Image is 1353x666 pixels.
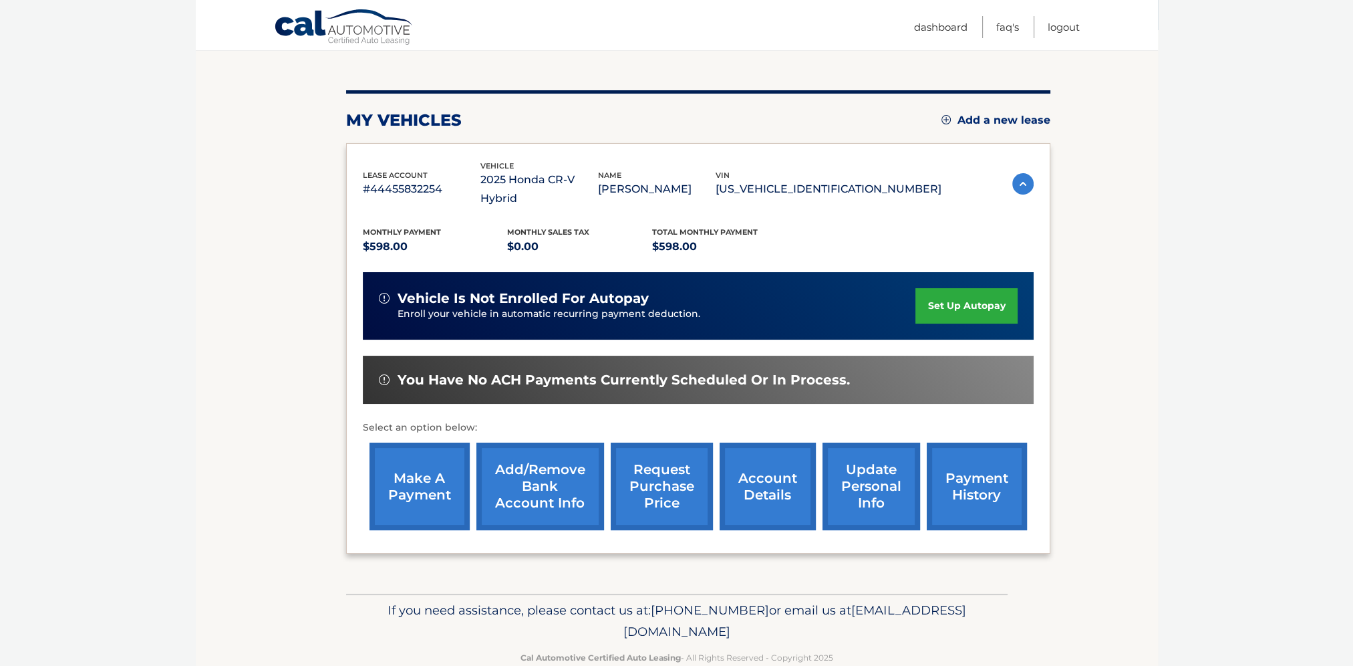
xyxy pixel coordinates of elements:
[598,180,716,199] p: [PERSON_NAME]
[363,171,428,180] span: lease account
[355,600,999,643] p: If you need assistance, please contact us at: or email us at
[476,443,604,530] a: Add/Remove bank account info
[652,227,758,237] span: Total Monthly Payment
[941,115,951,124] img: add.svg
[363,237,508,256] p: $598.00
[363,420,1034,436] p: Select an option below:
[915,288,1017,324] a: set up autopay
[480,161,514,171] span: vehicle
[611,443,713,530] a: request purchase price
[822,443,920,530] a: update personal info
[914,16,967,38] a: Dashboard
[651,602,769,618] span: [PHONE_NUMBER]
[363,180,480,199] p: #44455832254
[398,290,649,307] span: vehicle is not enrolled for autopay
[716,180,941,199] p: [US_VEHICLE_IDENTIFICATION_NUMBER]
[623,602,966,639] span: [EMAIL_ADDRESS][DOMAIN_NAME]
[1012,173,1034,195] img: accordion-active.svg
[507,237,652,256] p: $0.00
[520,653,681,663] strong: Cal Automotive Certified Auto Leasing
[720,443,816,530] a: account details
[369,443,470,530] a: make a payment
[274,9,414,47] a: Cal Automotive
[996,16,1019,38] a: FAQ's
[379,293,390,304] img: alert-white.svg
[941,114,1050,127] a: Add a new lease
[652,237,797,256] p: $598.00
[598,171,621,180] span: name
[355,651,999,665] p: - All Rights Reserved - Copyright 2025
[346,110,462,130] h2: my vehicles
[480,171,598,208] p: 2025 Honda CR-V Hybrid
[1048,16,1080,38] a: Logout
[379,374,390,385] img: alert-white.svg
[398,307,916,322] p: Enroll your vehicle in automatic recurring payment deduction.
[363,227,441,237] span: Monthly Payment
[716,171,730,180] span: vin
[398,372,850,388] span: You have no ACH payments currently scheduled or in process.
[507,227,589,237] span: Monthly sales Tax
[927,443,1027,530] a: payment history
